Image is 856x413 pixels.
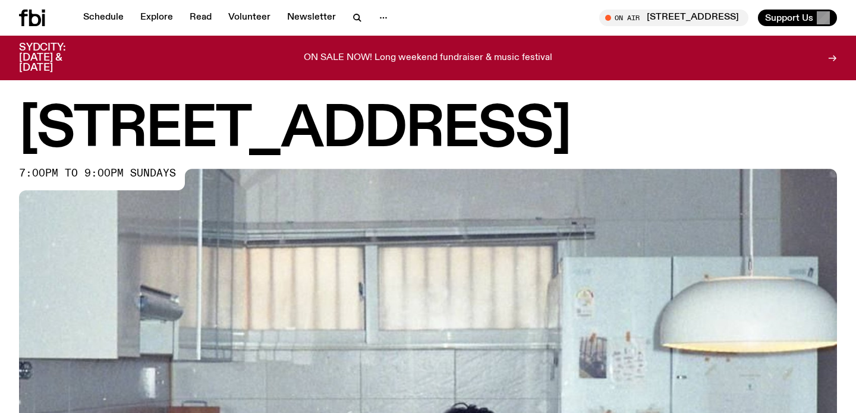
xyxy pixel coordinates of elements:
[76,10,131,26] a: Schedule
[765,12,813,23] span: Support Us
[221,10,278,26] a: Volunteer
[133,10,180,26] a: Explore
[599,10,748,26] button: On Air[STREET_ADDRESS]
[758,10,837,26] button: Support Us
[182,10,219,26] a: Read
[19,103,837,157] h1: [STREET_ADDRESS]
[280,10,343,26] a: Newsletter
[304,53,552,64] p: ON SALE NOW! Long weekend fundraiser & music festival
[19,169,176,178] span: 7:00pm to 9:00pm sundays
[19,43,95,73] h3: SYDCITY: [DATE] & [DATE]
